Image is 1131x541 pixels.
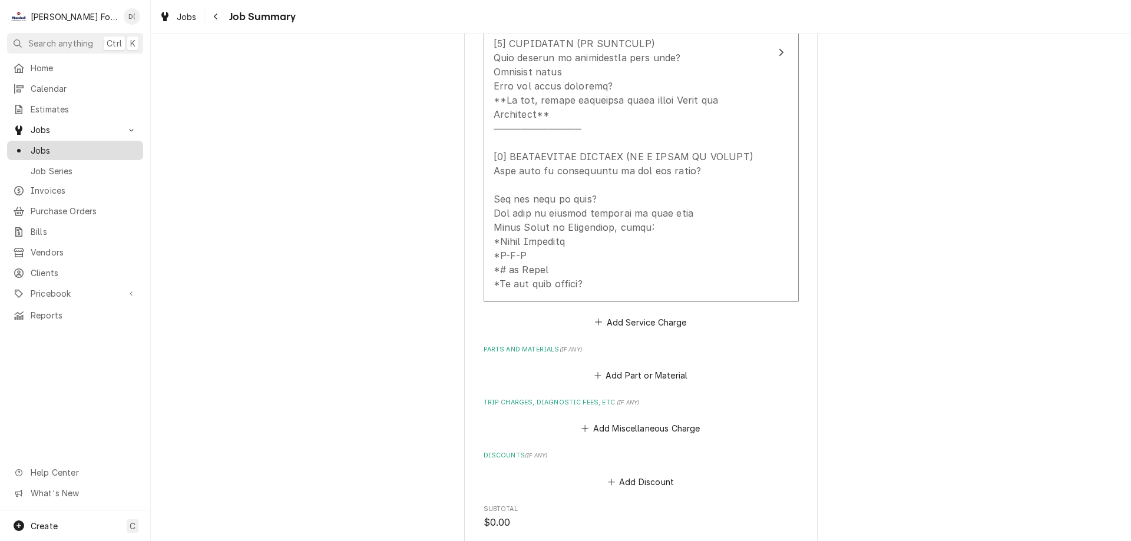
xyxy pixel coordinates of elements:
a: Home [7,58,143,78]
span: K [130,37,135,49]
span: Job Summary [226,9,296,25]
button: Add Service Charge [593,314,689,330]
div: Parts and Materials [484,345,799,384]
span: Subtotal [484,505,799,514]
span: What's New [31,487,136,499]
button: Add Discount [606,473,676,490]
span: Jobs [31,144,137,157]
span: ( if any ) [560,346,582,353]
span: $0.00 [484,517,511,528]
span: ( if any ) [617,399,639,406]
span: Search anything [28,37,93,49]
div: Trip Charges, Diagnostic Fees, etc. [484,398,799,437]
a: Go to What's New [7,483,143,503]
a: Vendors [7,243,143,262]
span: Bills [31,225,137,238]
span: Purchase Orders [31,205,137,217]
a: Job Series [7,161,143,181]
div: Derek Testa (81)'s Avatar [124,8,140,25]
label: Discounts [484,451,799,460]
a: Go to Jobs [7,120,143,140]
button: Search anythingCtrlK [7,33,143,54]
a: Bills [7,222,143,241]
span: Clients [31,267,137,279]
a: Calendar [7,79,143,98]
span: Vendors [31,246,137,258]
a: Estimates [7,99,143,119]
label: Trip Charges, Diagnostic Fees, etc. [484,398,799,407]
span: Reports [31,309,137,321]
span: Create [31,521,58,531]
a: Invoices [7,181,143,200]
span: Pricebook [31,287,120,300]
div: Discounts [484,451,799,490]
a: Go to Pricebook [7,284,143,303]
span: Jobs [177,11,197,23]
a: Purchase Orders [7,201,143,221]
span: Ctrl [107,37,122,49]
span: Jobs [31,124,120,136]
span: Calendar [31,82,137,95]
span: Subtotal [484,516,799,530]
button: Add Miscellaneous Charge [580,420,702,437]
div: D( [124,8,140,25]
span: ( if any ) [525,452,547,459]
div: Marshall Food Equipment Service's Avatar [11,8,27,25]
button: Add Part or Material [592,367,689,384]
a: Jobs [154,7,201,26]
span: Invoices [31,184,137,197]
a: Reports [7,306,143,325]
a: Jobs [7,141,143,160]
span: Home [31,62,137,74]
span: Job Series [31,165,137,177]
span: Help Center [31,466,136,479]
label: Parts and Materials [484,345,799,354]
div: M [11,8,27,25]
a: Clients [7,263,143,283]
a: Go to Help Center [7,463,143,482]
button: Navigate back [207,7,226,26]
span: C [130,520,135,532]
div: Subtotal [484,505,799,530]
span: Estimates [31,103,137,115]
div: [PERSON_NAME] Food Equipment Service [31,11,117,23]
